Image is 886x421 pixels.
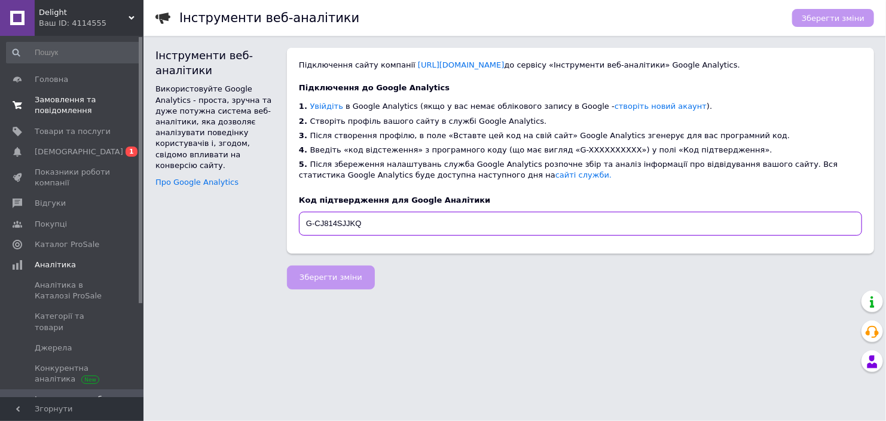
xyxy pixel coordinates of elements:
[299,195,862,206] span: Код підтвердження для Google Аналітики
[299,157,862,182] li: Після збереження налаштувань служба Google Analytics розпочне збір та аналіз інформації про відві...
[35,147,123,157] span: [DEMOGRAPHIC_DATA]
[35,74,68,85] span: Головна
[35,126,111,137] span: Товари та послуги
[6,42,141,63] input: Пошук
[299,114,862,129] li: Створіть профіль вашого сайту в службі Google Analytics.
[299,143,862,157] li: Введіть «код відстеження» з програмного коду (що має вигляд «G-XXXXXXXXXX») у полі «Код підтвердж...
[155,178,239,187] a: Про Google Analytics
[299,129,862,143] li: Після створення профілю, в поле «Вставте цей код на свій сайт» Google Analytics згенерує для вас ...
[155,48,275,78] div: Інструменти веб-аналітики
[35,167,111,188] span: Показники роботи компанії
[35,260,76,270] span: Аналітика
[310,102,343,111] a: Увійдіть
[179,11,359,25] h1: Інструменти веб-аналітики
[126,147,138,157] span: 1
[35,198,66,209] span: Відгуки
[418,60,505,69] a: [URL][DOMAIN_NAME]
[299,212,862,236] input: Наприклад: G-T9RQV4LK4
[299,99,862,114] li: в Google Analytics (якщо у вас немає облікового запису в Google - ).
[35,394,111,416] span: Інструменти веб-аналітики
[555,170,612,179] a: сайті служби.
[39,18,143,29] div: Ваш ID: 4114555
[615,102,707,111] a: створіть новий акаунт
[35,94,111,116] span: Замовлення та повідомлення
[299,60,862,71] div: Підключення сайту компанії до сервісу «Інструменти веб-аналітики» Google Analytics.
[35,219,67,230] span: Покупці
[35,239,99,250] span: Каталог ProSale
[39,7,129,18] span: Delight
[35,280,111,301] span: Аналітика в Каталозі ProSale
[299,83,862,93] div: Підключення до Google Analytics
[155,84,275,171] div: Використовуйте Google Analytics - проста, зручна та дуже потужна система веб-аналітики, яка дозво...
[35,311,111,332] span: Категорії та товари
[35,343,72,353] span: Джерела
[35,363,111,385] span: Конкурентна аналітика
